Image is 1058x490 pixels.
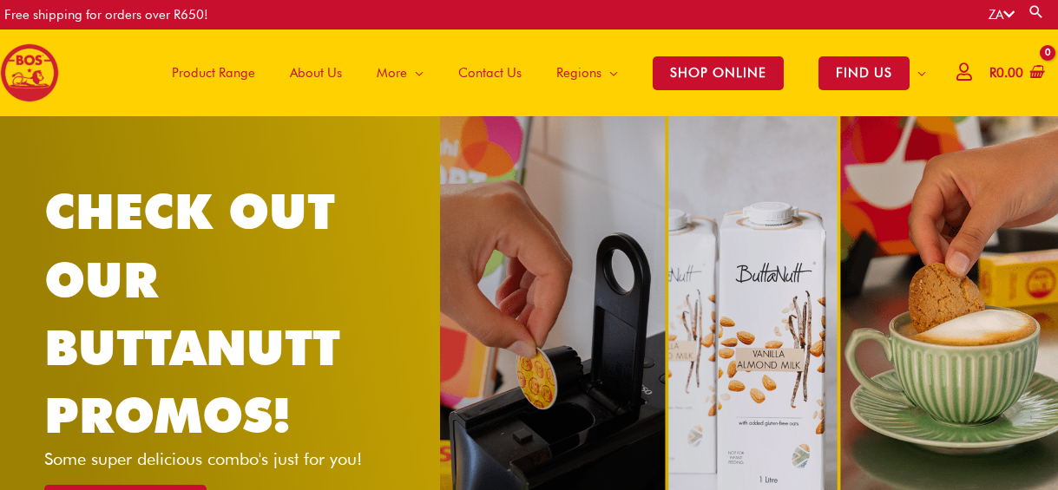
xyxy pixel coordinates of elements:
[290,47,342,99] span: About Us
[458,47,522,99] span: Contact Us
[44,450,392,467] p: Some super delicious combo's just for you!
[989,65,1023,81] bdi: 0.00
[539,29,635,116] a: Regions
[172,47,255,99] span: Product Range
[989,7,1015,23] a: ZA
[556,47,601,99] span: Regions
[44,182,340,444] a: CHECK OUT OUR BUTTANUTT PROMOS!
[377,47,407,99] span: More
[635,29,801,116] a: SHOP ONLINE
[273,29,359,116] a: About Us
[141,29,943,116] nav: Site Navigation
[154,29,273,116] a: Product Range
[653,56,784,90] span: SHOP ONLINE
[818,56,910,90] span: FIND US
[986,54,1045,93] a: View Shopping Cart, empty
[441,29,539,116] a: Contact Us
[359,29,441,116] a: More
[989,65,996,81] span: R
[1028,3,1045,20] a: Search button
